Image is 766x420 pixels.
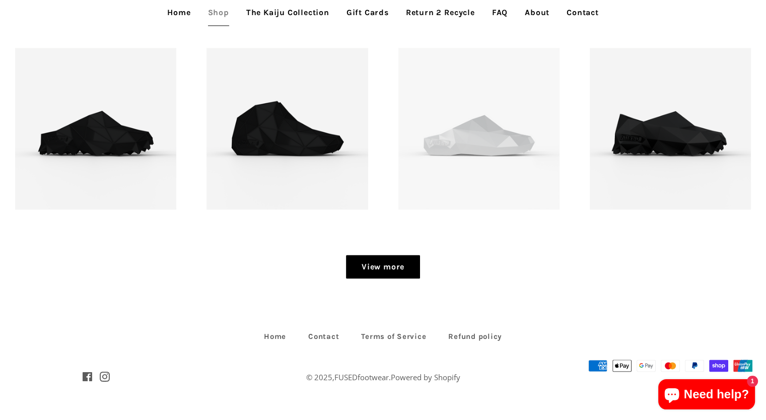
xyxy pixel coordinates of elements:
[346,255,420,279] a: View more
[254,329,296,344] a: Home
[438,329,512,344] a: Refund policy
[298,329,349,344] a: Contact
[206,48,368,209] a: [3D printed Shoes] - lightweight custom 3dprinted shoes sneakers sandals fused footwear
[590,48,751,209] a: [3D printed Shoes] - lightweight custom 3dprinted shoes sneakers sandals fused footwear
[334,372,389,382] a: FUSEDfootwear
[655,379,758,412] inbox-online-store-chat: Shopify online store chat
[391,372,460,382] a: Powered by Shopify
[306,372,460,382] span: © 2025, .
[15,48,176,209] a: [3D printed Shoes] - lightweight custom 3dprinted shoes sneakers sandals fused footwear
[398,48,560,209] a: [3D printed Shoes] - lightweight custom 3dprinted shoes sneakers sandals fused footwear
[351,329,436,344] a: Terms of Service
